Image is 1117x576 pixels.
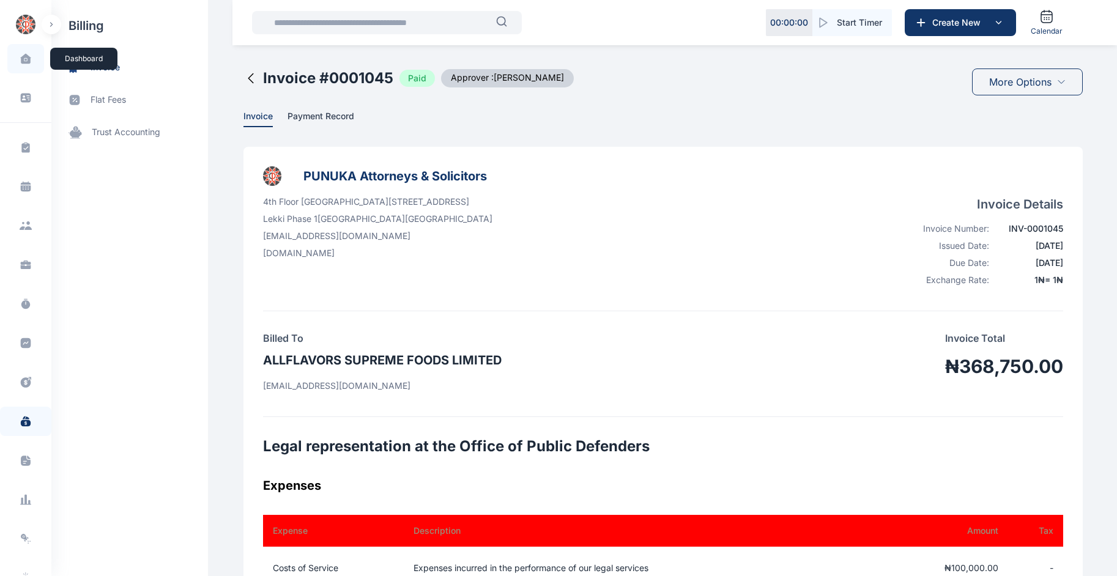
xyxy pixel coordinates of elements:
span: Invoice [243,111,273,124]
span: Create New [927,17,991,29]
span: Start Timer [837,17,882,29]
img: businessLogo [263,166,281,186]
span: Paid [399,70,435,87]
button: Start Timer [812,9,892,36]
span: Calendar [1031,26,1063,36]
div: Exchange Rate: [910,274,989,286]
h2: Invoice # 0001045 [263,68,393,88]
h4: Invoice Details [910,196,1063,213]
a: invoice [51,51,208,84]
p: 4th Floor [GEOGRAPHIC_DATA][STREET_ADDRESS] [263,196,492,208]
span: Payment Record [288,111,354,124]
span: flat fees [91,94,126,106]
div: Due Date: [910,257,989,269]
p: [EMAIL_ADDRESS][DOMAIN_NAME] [263,230,492,242]
div: [DATE] [996,240,1063,252]
h2: Legal representation at the Office of Public Defenders [263,437,1063,456]
button: Create New [905,9,1016,36]
h1: ₦368,750.00 [945,355,1063,377]
span: More Options [989,75,1052,89]
a: flat fees [51,84,208,116]
a: Calendar [1026,4,1067,41]
h3: PUNUKA Attorneys & Solicitors [303,166,487,186]
a: trust accounting [51,116,208,149]
p: Lekki Phase 1 [GEOGRAPHIC_DATA] [GEOGRAPHIC_DATA] [263,213,492,225]
th: Tax [1008,515,1063,547]
a: dashboard [7,44,44,73]
span: trust accounting [92,126,160,139]
p: 00 : 00 : 00 [770,17,808,29]
th: Expense [263,515,399,547]
div: INV-0001045 [996,223,1063,235]
div: Issued Date: [910,240,989,252]
th: Description [399,515,876,547]
h4: Billed To [263,331,502,345]
h3: ALLFLAVORS SUPREME FOODS LIMITED [263,350,502,370]
div: Invoice Number: [910,223,989,235]
span: Approver : [PERSON_NAME] [441,69,574,87]
div: [DATE] [996,257,1063,269]
span: invoice [91,61,120,74]
div: 1 ₦ = 1 ₦ [996,274,1063,286]
h3: Expenses [263,476,1063,495]
th: Amount [875,515,1008,547]
p: [DOMAIN_NAME] [263,247,492,259]
p: Invoice Total [945,331,1063,345]
p: [EMAIL_ADDRESS][DOMAIN_NAME] [263,380,502,392]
